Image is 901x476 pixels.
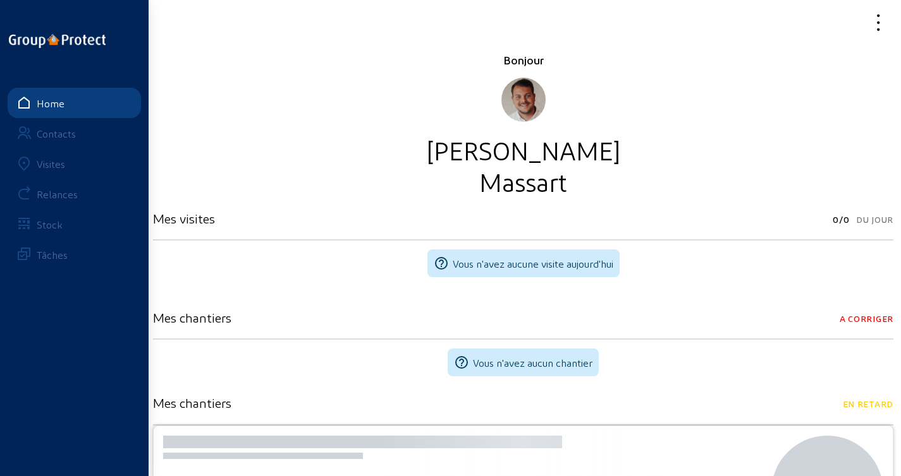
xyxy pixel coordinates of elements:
[8,209,141,239] a: Stock
[8,239,141,270] a: Tâches
[843,395,893,413] span: En retard
[840,310,893,328] span: A corriger
[153,211,215,226] h3: Mes visites
[153,52,893,68] div: Bonjour
[473,357,592,369] span: Vous n'avez aucun chantier
[37,249,68,261] div: Tâches
[8,148,141,179] a: Visites
[37,158,65,170] div: Visites
[8,118,141,148] a: Contacts
[501,78,546,122] img: Tue%20Sep%2012%202023-logo-picture.png
[8,179,141,209] a: Relances
[153,165,893,197] div: Massart
[37,218,63,230] div: Stock
[8,88,141,118] a: Home
[37,188,78,200] div: Relances
[153,395,231,410] h3: Mes chantiers
[37,128,76,140] div: Contacts
[833,211,850,229] span: 0/0
[434,256,449,271] mat-icon: help_outline
[9,34,106,48] img: logo-oneline.png
[856,211,893,229] span: Du jour
[37,97,64,109] div: Home
[453,258,613,270] span: Vous n'avez aucune visite aujourd'hui
[454,355,469,370] mat-icon: help_outline
[153,134,893,165] div: [PERSON_NAME]
[153,310,231,325] h3: Mes chantiers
